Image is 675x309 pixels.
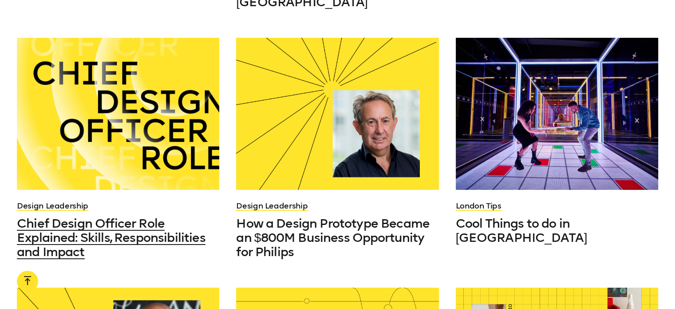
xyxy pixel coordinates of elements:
[456,201,501,211] a: London Tips
[17,217,219,259] a: Chief Design Officer Role Explained: Skills, Responsibilities and Impact
[236,216,430,259] span: How a Design Prototype Became an $800M Business Opportunity for Philips
[17,216,205,259] span: Chief Design Officer Role Explained: Skills, Responsibilities and Impact
[456,217,658,245] a: Cool Things to do in [GEOGRAPHIC_DATA]
[236,201,308,211] a: Design Leadership
[456,216,587,245] span: Cool Things to do in [GEOGRAPHIC_DATA]
[17,201,88,211] a: Design Leadership
[236,217,438,259] a: How a Design Prototype Became an $800M Business Opportunity for Philips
